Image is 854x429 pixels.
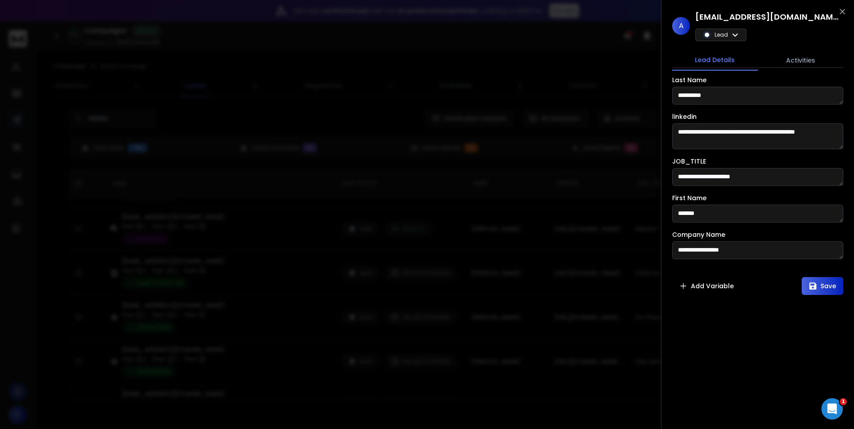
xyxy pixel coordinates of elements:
[821,398,843,420] iframe: Intercom live chat
[802,277,843,295] button: Save
[672,195,707,201] label: First Name
[672,77,707,83] label: Last Name
[672,231,725,238] label: Company Name
[715,31,728,38] p: Lead
[672,158,706,164] label: JOB_TITLE
[672,17,690,35] span: A
[758,50,844,70] button: Activities
[695,11,838,23] h1: [EMAIL_ADDRESS][DOMAIN_NAME]
[840,398,847,405] span: 1
[672,114,697,120] label: linkedin
[672,277,741,295] button: Add Variable
[672,50,758,71] button: Lead Details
